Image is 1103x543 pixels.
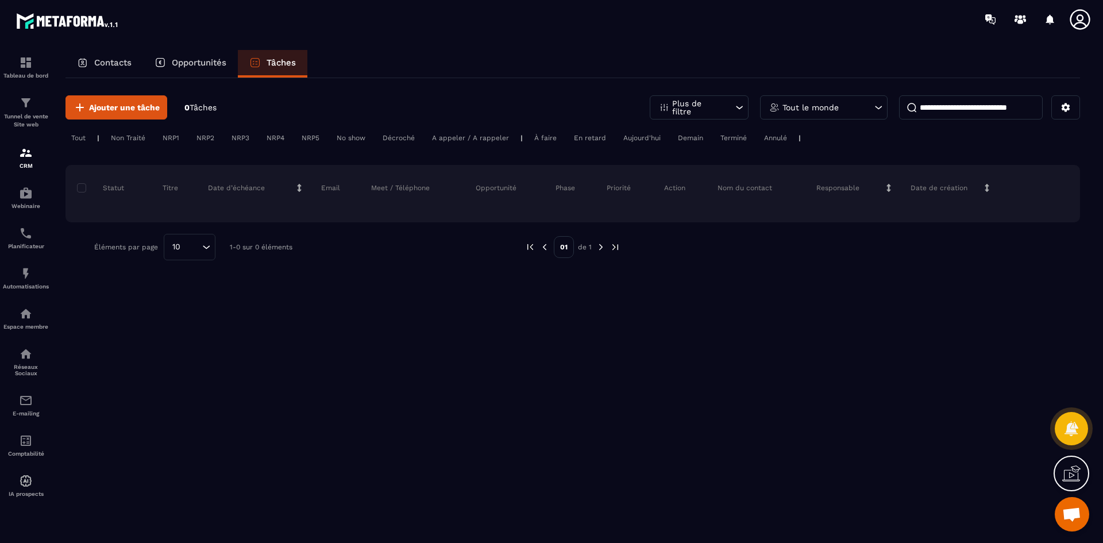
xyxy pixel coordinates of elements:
div: NRP4 [261,131,290,145]
p: 01 [554,236,574,258]
p: Nom du contact [718,183,772,192]
div: Search for option [164,234,215,260]
p: | [97,134,99,142]
img: automations [19,186,33,200]
a: automationsautomationsEspace membre [3,298,49,338]
div: No show [331,131,371,145]
p: | [520,134,523,142]
img: automations [19,474,33,488]
div: À faire [529,131,562,145]
p: CRM [3,163,49,169]
p: Priorité [607,183,631,192]
img: formation [19,96,33,110]
p: Webinaire [3,203,49,209]
p: Contacts [94,57,132,68]
input: Search for option [184,241,199,253]
p: Opportunité [476,183,516,192]
div: Décroché [377,131,421,145]
p: 0 [184,102,217,113]
p: 1-0 sur 0 éléments [230,243,292,251]
span: Ajouter une tâche [89,102,160,113]
p: Opportunités [172,57,226,68]
a: Contacts [65,50,143,78]
div: Annulé [758,131,793,145]
p: Titre [163,183,178,192]
p: Phase [556,183,575,192]
img: formation [19,146,33,160]
p: Statut [80,183,124,192]
p: de 1 [578,242,592,252]
p: Responsable [816,183,859,192]
p: Plus de filtre [672,99,723,115]
p: Tâches [267,57,296,68]
p: Automatisations [3,283,49,290]
p: Comptabilité [3,450,49,457]
a: Opportunités [143,50,238,78]
p: Éléments par page [94,243,158,251]
span: Tâches [190,103,217,112]
p: Action [664,183,685,192]
div: Aujourd'hui [618,131,666,145]
div: Non Traité [105,131,151,145]
span: 10 [168,241,184,253]
p: IA prospects [3,491,49,497]
div: NRP1 [157,131,185,145]
a: formationformationTableau de bord [3,47,49,87]
p: Réseaux Sociaux [3,364,49,376]
div: Demain [672,131,709,145]
img: next [596,242,606,252]
a: accountantaccountantComptabilité [3,425,49,465]
a: Tâches [238,50,307,78]
a: formationformationCRM [3,137,49,178]
a: formationformationTunnel de vente Site web [3,87,49,137]
img: email [19,394,33,407]
button: Ajouter une tâche [65,95,167,120]
p: E-mailing [3,410,49,417]
div: Terminé [715,131,753,145]
img: prev [539,242,550,252]
p: Planificateur [3,243,49,249]
img: accountant [19,434,33,448]
div: NRP2 [191,131,220,145]
img: formation [19,56,33,70]
div: Ouvrir le chat [1055,497,1089,532]
a: emailemailE-mailing [3,385,49,425]
p: Tunnel de vente Site web [3,113,49,129]
img: next [610,242,620,252]
a: automationsautomationsWebinaire [3,178,49,218]
p: Meet / Téléphone [371,183,430,192]
img: automations [19,307,33,321]
a: automationsautomationsAutomatisations [3,258,49,298]
img: scheduler [19,226,33,240]
div: NRP5 [296,131,325,145]
p: Espace membre [3,324,49,330]
p: Tout le monde [782,103,839,111]
p: Email [321,183,340,192]
p: Date d’échéance [208,183,265,192]
div: A appeler / A rappeler [426,131,515,145]
img: social-network [19,347,33,361]
p: | [799,134,801,142]
a: social-networksocial-networkRéseaux Sociaux [3,338,49,385]
p: Date de création [911,183,967,192]
img: prev [525,242,535,252]
a: schedulerschedulerPlanificateur [3,218,49,258]
p: Tableau de bord [3,72,49,79]
div: En retard [568,131,612,145]
div: Tout [65,131,91,145]
div: NRP3 [226,131,255,145]
img: logo [16,10,119,31]
img: automations [19,267,33,280]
